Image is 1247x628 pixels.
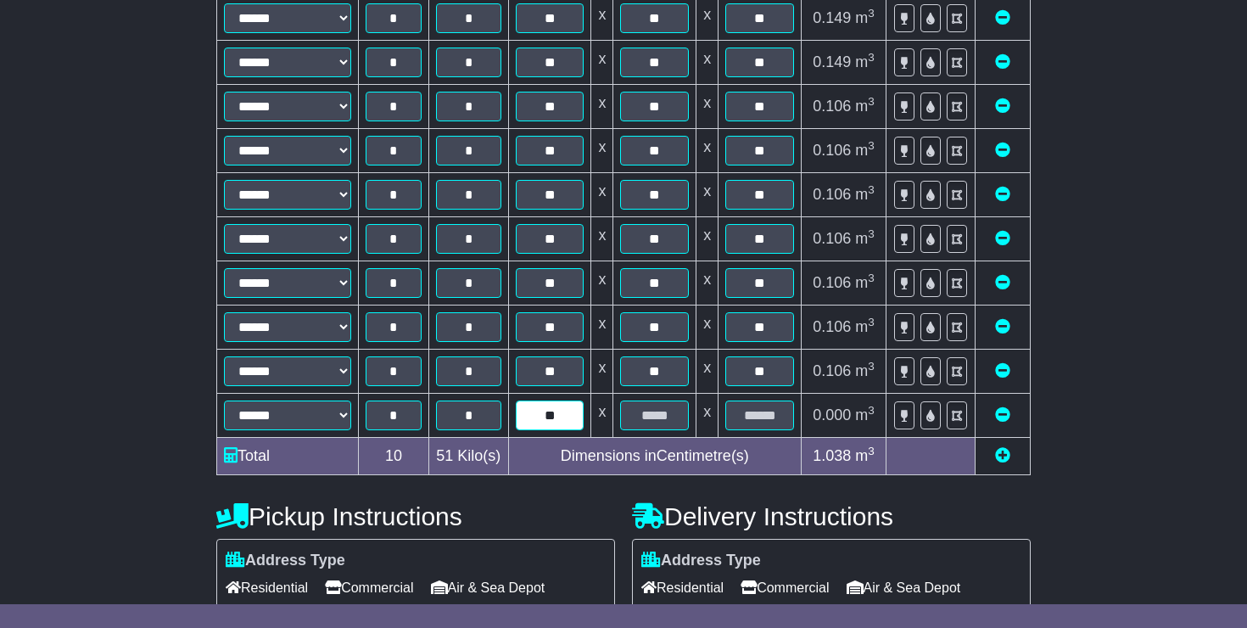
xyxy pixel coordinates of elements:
[995,407,1010,423] a: Remove this item
[591,306,613,350] td: x
[855,142,875,159] span: m
[868,404,875,417] sup: 3
[868,95,875,108] sup: 3
[591,173,613,217] td: x
[813,318,851,335] span: 0.106
[855,230,875,247] span: m
[591,217,613,261] td: x
[696,306,719,350] td: x
[217,438,359,475] td: Total
[813,447,851,464] span: 1.038
[813,186,851,203] span: 0.106
[855,186,875,203] span: m
[741,575,829,601] span: Commercial
[216,502,615,530] h4: Pickup Instructions
[855,362,875,379] span: m
[995,447,1010,464] a: Add new item
[632,502,1031,530] h4: Delivery Instructions
[868,51,875,64] sup: 3
[813,142,851,159] span: 0.106
[813,230,851,247] span: 0.106
[696,261,719,306] td: x
[641,552,761,570] label: Address Type
[995,230,1010,247] a: Remove this item
[359,438,429,475] td: 10
[226,575,308,601] span: Residential
[868,272,875,284] sup: 3
[813,362,851,379] span: 0.106
[995,142,1010,159] a: Remove this item
[813,274,851,291] span: 0.106
[325,575,413,601] span: Commercial
[855,9,875,26] span: m
[855,53,875,70] span: m
[591,85,613,129] td: x
[813,9,851,26] span: 0.149
[855,447,875,464] span: m
[591,394,613,438] td: x
[226,552,345,570] label: Address Type
[995,9,1010,26] a: Remove this item
[868,7,875,20] sup: 3
[436,447,453,464] span: 51
[868,227,875,240] sup: 3
[855,318,875,335] span: m
[591,129,613,173] td: x
[868,445,875,457] sup: 3
[995,98,1010,115] a: Remove this item
[995,186,1010,203] a: Remove this item
[995,318,1010,335] a: Remove this item
[868,139,875,152] sup: 3
[641,575,724,601] span: Residential
[696,394,719,438] td: x
[995,53,1010,70] a: Remove this item
[855,98,875,115] span: m
[696,350,719,394] td: x
[813,53,851,70] span: 0.149
[995,274,1010,291] a: Remove this item
[696,173,719,217] td: x
[508,438,801,475] td: Dimensions in Centimetre(s)
[431,575,545,601] span: Air & Sea Depot
[696,129,719,173] td: x
[591,261,613,306] td: x
[591,350,613,394] td: x
[868,183,875,196] sup: 3
[995,362,1010,379] a: Remove this item
[591,41,613,85] td: x
[855,407,875,423] span: m
[696,41,719,85] td: x
[813,98,851,115] span: 0.106
[855,274,875,291] span: m
[813,407,851,423] span: 0.000
[868,360,875,373] sup: 3
[847,575,961,601] span: Air & Sea Depot
[696,217,719,261] td: x
[696,85,719,129] td: x
[868,316,875,328] sup: 3
[428,438,508,475] td: Kilo(s)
